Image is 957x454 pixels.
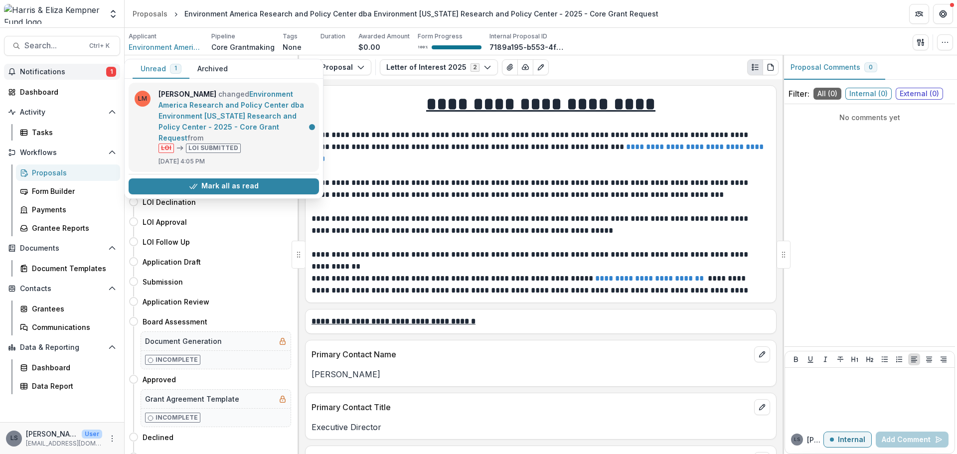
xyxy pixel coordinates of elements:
div: Form Builder [32,186,112,196]
div: Proposals [133,8,167,19]
button: Edit as form [533,59,549,75]
div: Dashboard [32,362,112,373]
p: changed from [159,89,313,153]
p: Incomplete [156,355,198,364]
button: Proposal Comments [783,55,885,80]
button: View Attached Files [502,59,518,75]
button: Italicize [819,353,831,365]
button: Open Documents [4,240,120,256]
button: Notifications1 [4,64,120,80]
button: More [106,433,118,445]
p: Internal Proposal ID [489,32,547,41]
div: Payments [32,204,112,215]
a: Dashboard [16,359,120,376]
button: Heading 1 [849,353,861,365]
h4: Declined [143,432,173,443]
div: Ctrl + K [87,40,112,51]
p: User [82,430,102,439]
p: [PERSON_NAME] [26,429,78,439]
p: Primary Contact Title [312,401,750,413]
button: Internal [823,432,872,448]
p: Primary Contact Name [312,348,750,360]
button: Search... [4,36,120,56]
button: Letter of Interest 20252 [380,59,498,75]
h4: LOI Approval [143,217,187,227]
button: Open Data & Reporting [4,339,120,355]
button: edit [754,399,770,415]
button: Proposal [303,59,371,75]
h4: LOI Declination [143,197,196,207]
button: Archived [189,59,236,79]
span: Contacts [20,285,104,293]
div: Document Templates [32,263,112,274]
a: Document Templates [16,260,120,277]
a: Grantees [16,301,120,317]
button: PDF view [763,59,779,75]
p: Applicant [129,32,157,41]
h4: Application Draft [143,257,201,267]
p: Awarded Amount [358,32,410,41]
a: Communications [16,319,120,335]
span: 0 [869,64,873,71]
p: Executive Director [312,421,770,433]
button: Underline [804,353,816,365]
span: 1 [106,67,116,77]
button: Partners [909,4,929,24]
div: Communications [32,322,112,332]
a: Payments [16,201,120,218]
p: 7189a195-b553-4fea-bc48-e3349bcdd215 [489,42,564,52]
span: Documents [20,244,104,253]
div: Dashboard [20,87,112,97]
h5: Document Generation [145,336,222,346]
p: Tags [283,32,298,41]
div: Tasks [32,127,112,138]
button: Mark all as read [129,178,319,194]
p: [EMAIL_ADDRESS][DOMAIN_NAME] [26,439,102,448]
button: Open entity switcher [106,4,120,24]
nav: breadcrumb [129,6,662,21]
a: Environment America Research and Policy Center dba Environment [US_STATE] Research and Policy Center [129,42,203,52]
h4: Submission [143,277,183,287]
p: [PERSON_NAME] [312,368,770,380]
button: Unread [133,59,189,79]
div: Grantees [32,303,112,314]
img: Harris & Eliza Kempner Fund logo [4,4,102,24]
button: Open Workflows [4,145,120,160]
p: $0.00 [358,42,380,52]
p: None [283,42,302,52]
a: Dashboard [4,84,120,100]
h5: Grant Agreement Template [145,394,239,404]
span: All ( 0 ) [813,88,841,100]
h4: Application Review [143,297,209,307]
p: [PERSON_NAME] [807,435,823,445]
h4: LOI Follow Up [143,237,190,247]
a: Grantee Reports [16,220,120,236]
a: Form Builder [16,183,120,199]
button: Open Activity [4,104,120,120]
a: Environment America Research and Policy Center dba Environment [US_STATE] Research and Policy Cen... [159,90,304,142]
button: Get Help [933,4,953,24]
p: Internal [838,436,865,444]
button: Align Center [923,353,935,365]
p: Duration [320,32,345,41]
p: Filter: [789,88,809,100]
div: Grantee Reports [32,223,112,233]
div: Lauren Scott [10,435,18,442]
p: No comments yet [789,112,951,123]
p: Core Grantmaking [211,42,275,52]
button: Align Left [908,353,920,365]
a: Tasks [16,124,120,141]
span: Search... [24,41,83,50]
button: Heading 2 [864,353,876,365]
button: Ordered List [893,353,905,365]
button: edit [754,346,770,362]
span: Internal ( 0 ) [845,88,892,100]
button: Bullet List [879,353,891,365]
a: Data Report [16,378,120,394]
button: Open Contacts [4,281,120,297]
div: Lauren Scott [794,437,800,442]
h4: Board Assessment [143,316,207,327]
div: Data Report [32,381,112,391]
button: Add Comment [876,432,949,448]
